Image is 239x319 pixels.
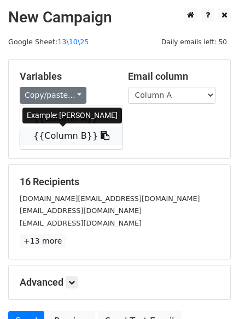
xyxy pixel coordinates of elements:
small: [EMAIL_ADDRESS][DOMAIN_NAME] [20,206,142,215]
small: [DOMAIN_NAME][EMAIL_ADDRESS][DOMAIN_NAME] [20,194,200,203]
small: [EMAIL_ADDRESS][DOMAIN_NAME] [20,219,142,227]
span: Daily emails left: 50 [158,36,231,48]
a: Daily emails left: 50 [158,38,231,46]
h5: 16 Recipients [20,176,219,188]
a: {{Column B}} [20,127,123,145]
small: Google Sheet: [8,38,89,46]
h5: Advanced [20,276,219,288]
a: 13\10\25 [57,38,89,46]
h5: Variables [20,70,112,82]
div: Example: [PERSON_NAME] [22,108,122,123]
a: +13 more [20,234,66,248]
h2: New Campaign [8,8,231,27]
h5: Email column [128,70,220,82]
